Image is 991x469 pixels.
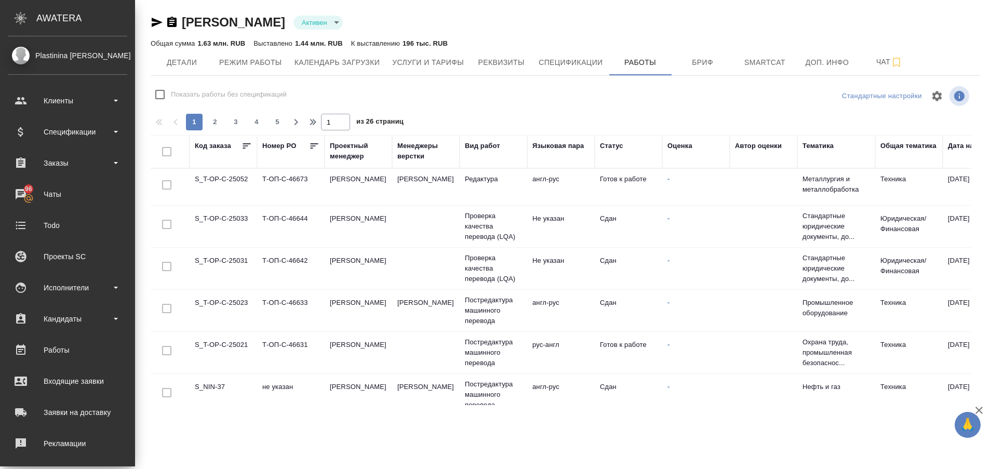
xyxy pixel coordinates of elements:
[839,88,925,104] div: split button
[955,412,981,438] button: 🙏
[890,56,903,69] svg: Подписаться
[527,250,595,287] td: Не указан
[875,250,943,287] td: Юридическая/Финансовая
[465,174,522,184] p: Редактура
[3,399,132,425] a: Заявки на доставку
[667,141,692,151] div: Оценка
[325,334,392,371] td: [PERSON_NAME]
[392,377,460,413] td: [PERSON_NAME]
[8,155,127,171] div: Заказы
[392,292,460,329] td: [PERSON_NAME]
[151,39,197,47] p: Общая сумма
[299,18,330,27] button: Активен
[8,50,127,61] div: Plastinina [PERSON_NAME]
[667,383,669,391] a: -
[875,377,943,413] td: Техника
[539,56,602,69] span: Спецификации
[166,16,178,29] button: Скопировать ссылку
[182,15,285,29] a: [PERSON_NAME]
[227,114,244,130] button: 3
[802,211,870,242] p: Стандартные юридические документы, до...
[248,114,265,130] button: 4
[875,334,943,371] td: Техника
[527,169,595,205] td: англ-рус
[3,244,132,270] a: Проекты SC
[248,117,265,127] span: 4
[269,114,286,130] button: 5
[8,186,127,202] div: Чаты
[740,56,790,69] span: Smartcat
[595,169,662,205] td: Готов к работе
[257,377,325,413] td: не указан
[8,342,127,358] div: Работы
[802,56,852,69] span: Доп. инфо
[171,89,287,100] span: Показать работы без спецификаций
[330,141,387,162] div: Проектный менеджер
[8,249,127,264] div: Проекты SC
[465,141,500,151] div: Вид работ
[527,208,595,245] td: Не указан
[667,175,669,183] a: -
[875,292,943,329] td: Техника
[735,141,782,151] div: Автор оценки
[257,292,325,329] td: Т-ОП-С-46633
[8,124,127,140] div: Спецификации
[325,292,392,329] td: [PERSON_NAME]
[253,39,295,47] p: Выставлено
[3,368,132,394] a: Входящие заявки
[294,56,380,69] span: Календарь загрузки
[190,250,257,287] td: S_T-OP-C-25031
[465,211,522,242] p: Проверка качества перевода (LQA)
[190,334,257,371] td: S_T-OP-C-25021
[8,218,127,233] div: Todo
[8,93,127,109] div: Клиенты
[667,341,669,349] a: -
[880,141,936,151] div: Общая тематика
[293,16,343,30] div: Активен
[257,334,325,371] td: Т-ОП-С-46631
[678,56,728,69] span: Бриф
[8,280,127,296] div: Исполнители
[227,117,244,127] span: 3
[532,141,584,151] div: Языковая пара
[3,431,132,457] a: Рекламации
[465,295,522,326] p: Постредактура машинного перевода
[356,115,404,130] span: из 26 страниц
[325,208,392,245] td: [PERSON_NAME]
[19,184,38,194] span: 96
[257,208,325,245] td: Т-ОП-С-46644
[392,56,464,69] span: Услуги и тарифы
[667,215,669,222] a: -
[325,377,392,413] td: [PERSON_NAME]
[600,141,623,151] div: Статус
[802,298,870,318] p: Промышленное оборудование
[392,169,460,205] td: [PERSON_NAME]
[527,377,595,413] td: англ-рус
[190,377,257,413] td: S_NIN-37
[219,56,282,69] span: Режим работы
[8,311,127,327] div: Кандидаты
[36,8,135,29] div: AWATERA
[595,334,662,371] td: Готов к работе
[262,141,296,151] div: Номер PO
[190,169,257,205] td: S_T-OP-C-25052
[465,337,522,368] p: Постредактура машинного перевода
[802,174,870,195] p: Металлургия и металлобработка
[8,436,127,451] div: Рекламации
[207,117,223,127] span: 2
[190,292,257,329] td: S_T-OP-C-25023
[595,250,662,287] td: Сдан
[3,212,132,238] a: Todo
[257,250,325,287] td: Т-ОП-С-46642
[3,181,132,207] a: 96Чаты
[351,39,403,47] p: К выставлению
[595,292,662,329] td: Сдан
[295,39,343,47] p: 1.44 млн. RUB
[465,253,522,284] p: Проверка качества перевода (LQA)
[403,39,448,47] p: 196 тыс. RUB
[195,141,231,151] div: Код заказа
[8,373,127,389] div: Входящие заявки
[865,56,915,69] span: Чат
[190,208,257,245] td: S_T-OP-C-25033
[875,208,943,245] td: Юридическая/Финансовая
